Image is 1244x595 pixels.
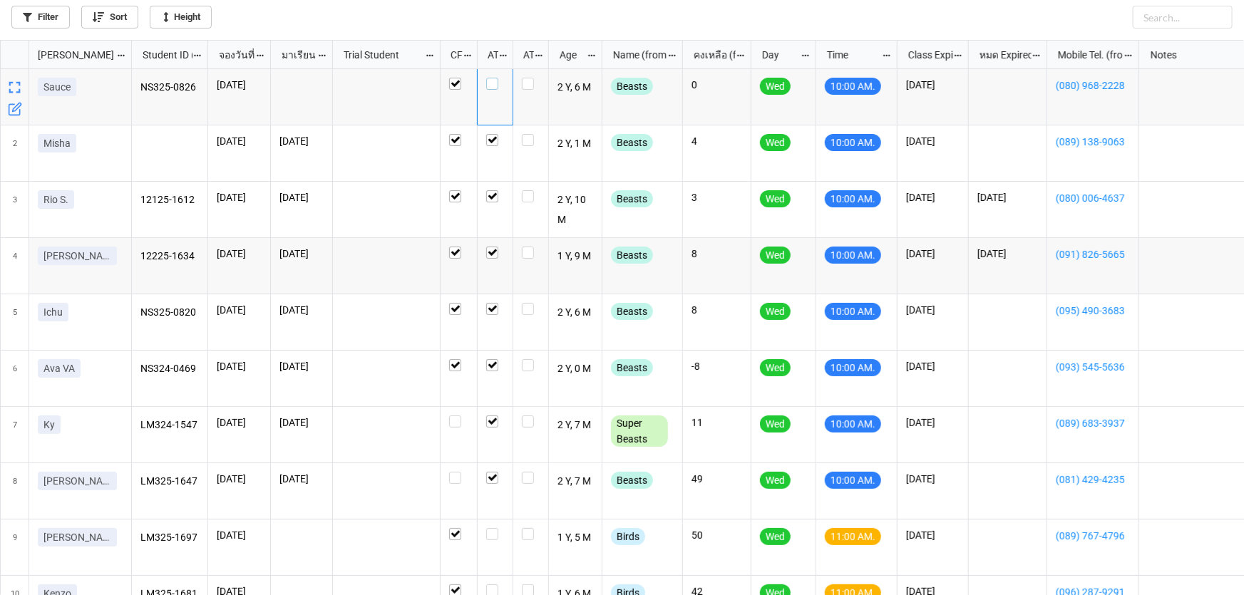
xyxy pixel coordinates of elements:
[557,303,594,323] p: 2 Y, 6 M
[43,530,111,544] p: [PERSON_NAME]
[140,472,200,492] p: LM325-1647
[906,190,960,205] p: [DATE]
[692,472,742,486] p: 49
[29,47,116,63] div: [PERSON_NAME] Name
[13,463,17,519] span: 8
[279,359,324,373] p: [DATE]
[140,303,200,323] p: NS325-0820
[43,136,71,150] p: Misha
[557,415,594,435] p: 2 Y, 7 M
[140,190,200,210] p: 12125-1612
[1056,134,1130,150] a: (089) 138-9063
[279,415,324,430] p: [DATE]
[906,303,960,317] p: [DATE]
[692,303,742,317] p: 8
[906,528,960,542] p: [DATE]
[760,303,791,320] div: Wed
[43,361,75,376] p: Ava VA
[611,359,653,376] div: Beasts
[611,415,668,447] div: Super Beasts
[825,303,881,320] div: 10:00 AM.
[1056,190,1130,206] a: (080) 006-4637
[685,47,736,63] div: คงเหลือ (from Nick Name)
[140,528,200,548] p: LM325-1697
[43,80,71,94] p: Sauce
[692,78,742,92] p: 0
[818,47,882,63] div: Time
[611,78,653,95] div: Beasts
[906,415,960,430] p: [DATE]
[217,303,262,317] p: [DATE]
[692,528,742,542] p: 50
[760,359,791,376] div: Wed
[906,472,960,486] p: [DATE]
[43,192,68,207] p: Rio S.
[515,47,535,63] div: ATK
[825,415,881,433] div: 10:00 AM.
[906,247,960,261] p: [DATE]
[1056,415,1130,431] a: (089) 683-3937
[557,528,594,548] p: 1 Y, 5 M
[217,472,262,486] p: [DATE]
[692,190,742,205] p: 3
[217,415,262,430] p: [DATE]
[279,303,324,317] p: [DATE]
[140,247,200,267] p: 12225-1634
[13,182,17,237] span: 3
[906,359,960,373] p: [DATE]
[760,472,791,489] div: Wed
[43,418,55,432] p: Ky
[13,407,17,462] span: 7
[760,190,791,207] div: Wed
[605,47,667,63] div: Name (from Class)
[557,472,594,492] p: 2 Y, 7 M
[217,359,262,373] p: [DATE]
[1056,303,1130,319] a: (095) 490-3683
[11,6,70,29] a: Filter
[217,134,262,148] p: [DATE]
[825,359,881,376] div: 10:00 AM.
[1056,472,1130,487] a: (081) 429-4235
[692,359,742,373] p: -8
[692,247,742,261] p: 8
[43,305,63,319] p: Ichu
[335,47,424,63] div: Trial Student
[43,474,111,488] p: [PERSON_NAME]
[1056,78,1130,93] a: (080) 968-2228
[557,134,594,154] p: 2 Y, 1 M
[13,351,17,406] span: 6
[1,41,132,69] div: grid
[825,134,881,151] div: 10:00 AM.
[692,415,742,430] p: 11
[825,472,881,489] div: 10:00 AM.
[279,190,324,205] p: [DATE]
[217,190,262,205] p: [DATE]
[279,472,324,486] p: [DATE]
[754,47,801,63] div: Day
[557,78,594,98] p: 2 Y, 6 M
[1133,6,1233,29] input: Search...
[1056,247,1130,262] a: (091) 826-5665
[825,190,881,207] div: 10:00 AM.
[906,134,960,148] p: [DATE]
[273,47,318,63] div: มาเรียน
[611,472,653,489] div: Beasts
[140,415,200,435] p: LM324-1547
[611,134,653,151] div: Beasts
[900,47,953,63] div: Class Expiration
[210,47,256,63] div: จองวันที่
[760,247,791,264] div: Wed
[442,47,463,63] div: CF
[906,78,960,92] p: [DATE]
[760,528,791,545] div: Wed
[760,415,791,433] div: Wed
[611,190,653,207] div: Beasts
[551,47,587,63] div: Age
[1049,47,1124,63] div: Mobile Tel. (from Nick Name)
[217,247,262,261] p: [DATE]
[13,519,17,575] span: 9
[13,238,17,294] span: 4
[279,247,324,261] p: [DATE]
[479,47,499,63] div: ATT
[43,249,111,263] p: [PERSON_NAME]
